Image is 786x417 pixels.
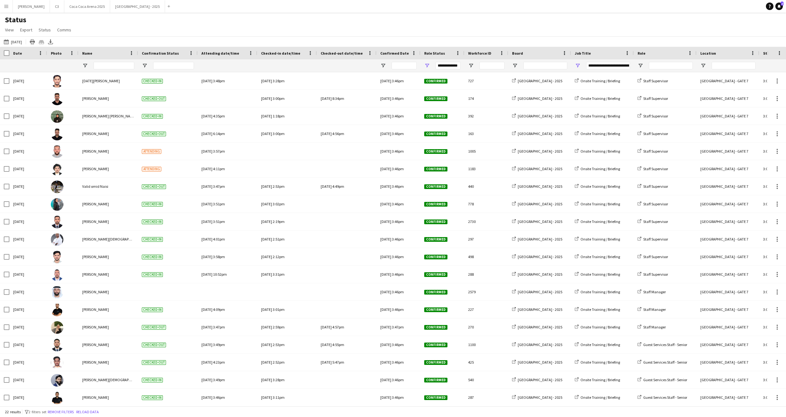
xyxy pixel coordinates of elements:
[13,51,22,56] span: Date
[9,318,47,336] div: [DATE]
[575,377,620,382] a: Onsite Training / Briefing
[638,377,687,382] a: Guest Services Staff - Senior
[512,202,562,206] a: [GEOGRAPHIC_DATA] - 2025
[700,63,706,68] button: Open Filter Menu
[261,125,313,142] div: [DATE] 3:00pm
[775,3,783,10] a: 2
[638,63,643,68] button: Open Filter Menu
[82,96,109,101] span: [PERSON_NAME]
[580,166,620,171] span: Onsite Training / Briefing
[51,339,63,351] img: sultan saleh
[464,283,508,301] div: 2579
[424,63,430,68] button: Open Filter Menu
[9,90,47,107] div: [DATE]
[142,96,166,101] span: Checked-out
[580,377,620,382] span: Onsite Training / Briefing
[580,202,620,206] span: Onsite Training / Briefing
[518,237,562,241] span: [GEOGRAPHIC_DATA] - 2025
[5,27,14,33] span: View
[18,26,35,34] a: Export
[700,51,716,56] span: Location
[643,149,668,154] span: Staff Supervisor
[377,318,420,336] div: [DATE] 3:47pm
[518,290,562,294] span: [GEOGRAPHIC_DATA] - 2025
[638,360,687,365] a: Guest Services Staff - Senior
[638,166,668,171] a: Staff Supervisor
[697,125,759,142] div: [GEOGRAPHIC_DATA] - GATE 7
[377,283,420,301] div: [DATE] 3:46pm
[392,62,417,69] input: Confirmed Date Filter Input
[9,213,47,230] div: [DATE]
[142,79,163,84] span: Checked-in
[697,195,759,213] div: [GEOGRAPHIC_DATA] - GATE 7
[9,195,47,213] div: [DATE]
[13,0,50,13] button: [PERSON_NAME]
[643,131,668,136] span: Staff Supervisor
[638,219,668,224] a: Staff Supervisor
[643,377,687,382] span: Guest Services Staff - Senior
[9,301,47,318] div: [DATE]
[464,371,508,388] div: 540
[512,342,562,347] a: [GEOGRAPHIC_DATA] - 2025
[464,90,508,107] div: 174
[142,63,147,68] button: Open Filter Menu
[377,143,420,160] div: [DATE] 3:46pm
[697,354,759,371] div: [GEOGRAPHIC_DATA] - GATE 7
[518,360,562,365] span: [GEOGRAPHIC_DATA] - 2025
[512,51,523,56] span: Board
[643,272,668,277] span: Staff Supervisor
[377,195,420,213] div: [DATE] 3:46pm
[464,354,508,371] div: 425
[512,307,562,312] a: [GEOGRAPHIC_DATA] - 2025
[575,254,620,259] a: Onsite Training / Briefing
[580,131,620,136] span: Onsite Training / Briefing
[638,307,666,312] a: Staff Manager
[512,377,562,382] a: [GEOGRAPHIC_DATA] - 2025
[643,342,687,347] span: Guest Services Staff - Senior
[697,213,759,230] div: [GEOGRAPHIC_DATA] - GATE 7
[464,248,508,265] div: 498
[518,272,562,277] span: [GEOGRAPHIC_DATA] - 2025
[51,163,63,176] img: Rakan Bassam
[51,374,63,387] img: Manzurul Islam
[512,219,562,224] a: [GEOGRAPHIC_DATA] - 2025
[142,132,166,136] span: Checked-out
[464,318,508,336] div: 270
[39,27,51,33] span: Status
[9,354,47,371] div: [DATE]
[643,360,687,365] span: Guest Services Staff - Senior
[697,371,759,388] div: [GEOGRAPHIC_DATA] - GATE 7
[261,51,300,56] span: Checked-in date/time
[3,38,23,46] button: [DATE]
[575,307,620,312] a: Onsite Training / Briefing
[9,336,47,353] div: [DATE]
[464,336,508,353] div: 1100
[82,51,92,56] span: Name
[9,72,47,89] div: [DATE]
[46,409,75,415] button: Remove filters
[697,178,759,195] div: [GEOGRAPHIC_DATA] - GATE 7
[643,219,668,224] span: Staff Supervisor
[512,395,562,400] a: [GEOGRAPHIC_DATA] - 2025
[9,125,47,142] div: [DATE]
[638,149,668,154] a: Staff Supervisor
[321,51,363,56] span: Checked-out date/time
[580,149,620,154] span: Onsite Training / Briefing
[468,51,491,56] span: Workforce ID
[51,128,63,140] img: Ibrahim Hassouna
[261,72,313,89] div: [DATE] 3:28pm
[580,395,620,400] span: Onsite Training / Briefing
[518,219,562,224] span: [GEOGRAPHIC_DATA] - 2025
[580,342,620,347] span: Onsite Training / Briefing
[9,283,47,301] div: [DATE]
[643,184,668,189] span: Staff Supervisor
[464,143,508,160] div: 1005
[697,160,759,177] div: [GEOGRAPHIC_DATA] - GATE 7
[697,318,759,336] div: [GEOGRAPHIC_DATA] - GATE 7
[51,268,63,281] img: Mohammad Joudeh
[518,114,562,118] span: [GEOGRAPHIC_DATA] - 2025
[580,184,620,189] span: Onsite Training / Briefing
[321,90,373,107] div: [DATE] 8:34pm
[64,0,110,13] button: Coca Coca Arena 2025
[51,356,63,369] img: Mahmoud Alnahry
